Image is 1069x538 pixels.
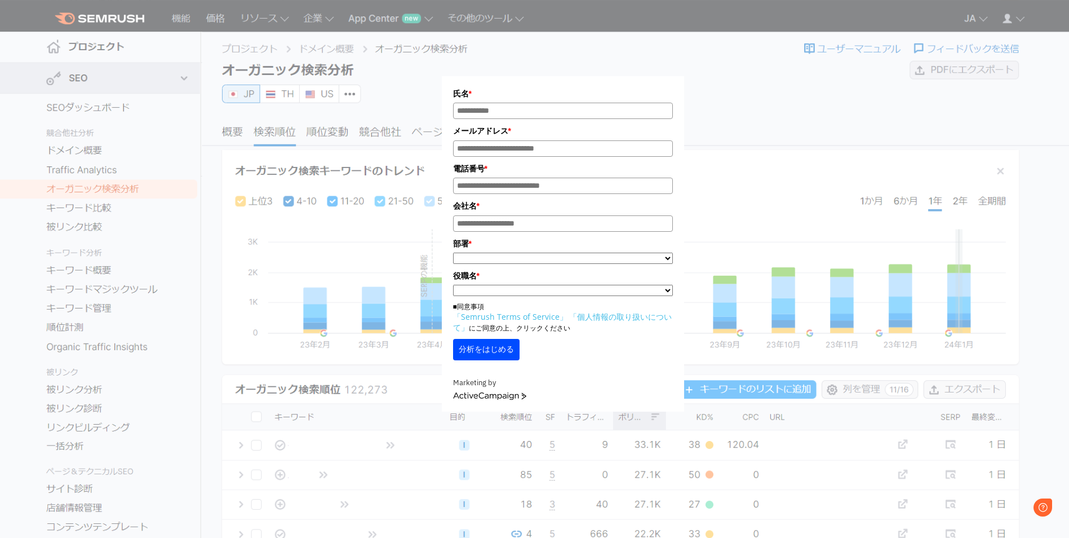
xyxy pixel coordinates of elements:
label: 部署 [453,237,673,250]
label: メールアドレス [453,125,673,137]
div: Marketing by [453,377,673,389]
button: 分析をはじめる [453,339,520,360]
label: 役職名 [453,270,673,282]
label: 会社名 [453,200,673,212]
iframe: Help widget launcher [969,494,1057,526]
label: 氏名 [453,87,673,100]
a: 「個人情報の取り扱いについて」 [453,311,672,333]
p: ■同意事項 にご同意の上、クリックください [453,302,673,333]
a: 「Semrush Terms of Service」 [453,311,567,322]
label: 電話番号 [453,162,673,175]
